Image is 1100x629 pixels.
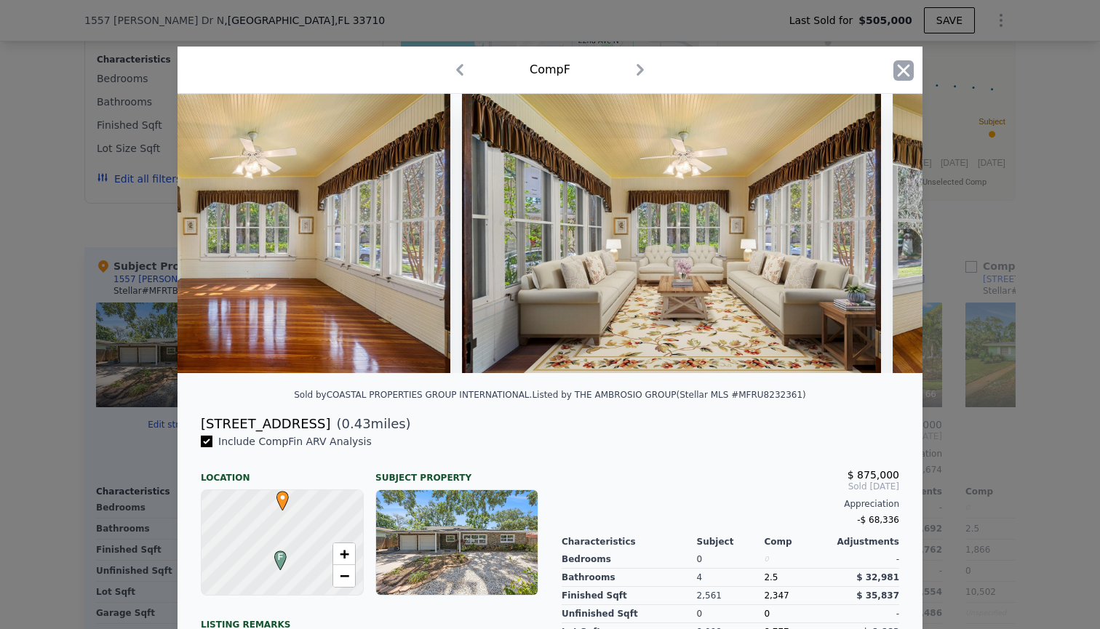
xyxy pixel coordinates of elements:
div: F [271,550,279,559]
div: Adjustments [832,536,899,548]
div: Subject Property [375,460,538,484]
div: Bedrooms [562,550,697,569]
div: - [832,550,899,569]
div: 4 [697,569,765,587]
span: $ 875,000 [848,469,899,481]
a: Zoom in [333,543,355,565]
div: • [273,491,282,500]
div: Characteristics [562,536,697,548]
div: Sold by COASTAL PROPERTIES GROUP INTERNATIONAL . [294,390,532,400]
span: Include Comp F in ARV Analysis [212,436,378,447]
span: 2,347 [764,590,789,601]
span: $ 35,837 [856,590,899,601]
div: Bathrooms [562,569,697,587]
div: [STREET_ADDRESS] [201,414,330,434]
div: 0 [697,550,765,569]
div: Location [201,460,364,484]
div: 0 [697,605,765,623]
span: 0 [764,609,770,619]
span: Sold [DATE] [562,481,899,492]
span: 0.43 [342,416,371,431]
img: Property Img [462,94,881,373]
span: • [273,486,292,508]
div: 2,561 [697,587,765,605]
div: Comp [764,536,832,548]
div: Finished Sqft [562,587,697,605]
img: Property Img [31,94,450,373]
div: Unfinished Sqft [562,605,697,623]
div: Comp F [530,61,570,79]
span: ( miles) [330,414,410,434]
a: Zoom out [333,565,355,587]
span: -$ 68,336 [857,515,899,525]
div: Listed by THE AMBROSIO GROUP (Stellar MLS #MFRU8232361) [532,390,805,400]
span: + [340,545,349,563]
span: F [271,550,290,564]
div: Subject [697,536,765,548]
div: Appreciation [562,498,899,510]
div: 2.5 [764,569,832,587]
span: $ 32,981 [856,572,899,582]
div: 0 [764,550,832,569]
div: - [832,605,899,623]
span: − [340,566,349,585]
